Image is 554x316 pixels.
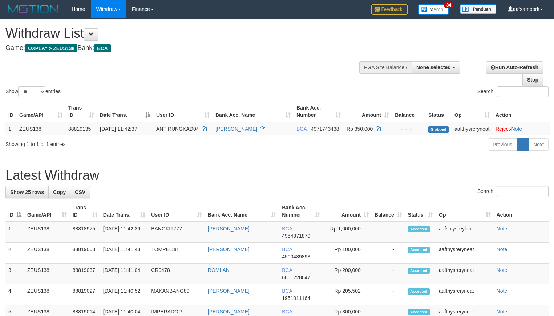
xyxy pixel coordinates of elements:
[296,126,307,132] span: BCA
[444,2,454,8] span: 34
[436,243,493,264] td: aafthysreryneat
[372,222,405,243] td: -
[405,201,436,222] th: Status: activate to sort column ascending
[497,288,508,294] a: Note
[282,246,292,252] span: BCA
[65,101,97,122] th: Trans ID: activate to sort column ascending
[148,222,205,243] td: BANGKIT777
[408,309,430,315] span: Accepted
[279,201,323,222] th: Bank Acc. Number: activate to sort column ascending
[100,126,137,132] span: [DATE] 11:42:37
[408,268,430,274] span: Accepted
[70,243,100,264] td: 88819063
[323,284,372,305] td: Rp 205,502
[344,101,392,122] th: Amount: activate to sort column ascending
[282,274,310,280] span: Copy 6801228647 to clipboard
[16,101,65,122] th: Game/API: activate to sort column ascending
[493,101,550,122] th: Action
[372,264,405,284] td: -
[5,122,16,135] td: 1
[5,284,24,305] td: 4
[372,284,405,305] td: -
[395,125,422,133] div: - - -
[282,233,310,239] span: Copy 4954871870 to clipboard
[5,168,549,183] h1: Latest Withdraw
[460,4,496,14] img: panduan.png
[493,122,550,135] td: ·
[25,44,77,52] span: OXPLAY > ZEUS138
[323,243,372,264] td: Rp 100,000
[311,126,339,132] span: Copy 4971743438 to clipboard
[100,284,149,305] td: [DATE] 11:40:52
[208,267,230,273] a: ROMLAN
[5,101,16,122] th: ID
[5,86,61,97] label: Show entries
[148,201,205,222] th: User ID: activate to sort column ascending
[94,44,110,52] span: BCA
[24,201,70,222] th: Game/API: activate to sort column ascending
[100,201,149,222] th: Date Trans.: activate to sort column ascending
[436,264,493,284] td: aafthysreryneat
[148,243,205,264] td: TOMPEL38
[5,222,24,243] td: 1
[436,201,493,222] th: Op: activate to sort column ascending
[497,267,508,273] a: Note
[497,226,508,232] a: Note
[24,284,70,305] td: ZEUS138
[416,64,451,70] span: None selected
[68,126,91,132] span: 88819135
[347,126,373,132] span: Rp 350.000
[100,222,149,243] td: [DATE] 11:42:39
[282,267,292,273] span: BCA
[497,246,508,252] a: Note
[70,284,100,305] td: 88819027
[24,264,70,284] td: ZEUS138
[70,186,90,198] a: CSV
[428,126,449,133] span: Grabbed
[408,226,430,232] span: Accepted
[282,309,292,315] span: BCA
[408,288,430,295] span: Accepted
[5,243,24,264] td: 2
[48,186,70,198] a: Copy
[24,243,70,264] td: ZEUS138
[205,201,279,222] th: Bank Acc. Name: activate to sort column ascending
[282,226,292,232] span: BCA
[16,122,65,135] td: ZEUS138
[5,26,362,41] h1: Withdraw List
[511,126,522,132] a: Note
[522,74,543,86] a: Stop
[452,122,493,135] td: aafthysreryneat
[18,86,45,97] select: Showentries
[282,254,310,260] span: Copy 4500489893 to clipboard
[372,243,405,264] td: -
[497,309,508,315] a: Note
[517,138,529,151] a: 1
[75,189,85,195] span: CSV
[392,101,425,122] th: Balance
[486,61,543,74] a: Run Auto-Refresh
[294,101,344,122] th: Bank Acc. Number: activate to sort column ascending
[497,86,549,97] input: Search:
[494,201,549,222] th: Action
[208,226,250,232] a: [PERSON_NAME]
[208,309,250,315] a: [PERSON_NAME]
[213,101,294,122] th: Bank Acc. Name: activate to sort column ascending
[282,295,310,301] span: Copy 1951011164 to clipboard
[436,222,493,243] td: aafsolysreylen
[5,186,49,198] a: Show 25 rows
[488,138,517,151] a: Previous
[53,189,66,195] span: Copy
[5,4,61,15] img: MOTION_logo.png
[208,246,250,252] a: [PERSON_NAME]
[497,186,549,197] input: Search:
[418,4,449,15] img: Button%20Memo.svg
[215,126,257,132] a: [PERSON_NAME]
[323,222,372,243] td: Rp 1,000,000
[148,284,205,305] td: MAKANBANG89
[70,264,100,284] td: 88819037
[5,264,24,284] td: 3
[529,138,549,151] a: Next
[5,138,225,148] div: Showing 1 to 1 of 1 entries
[208,288,250,294] a: [PERSON_NAME]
